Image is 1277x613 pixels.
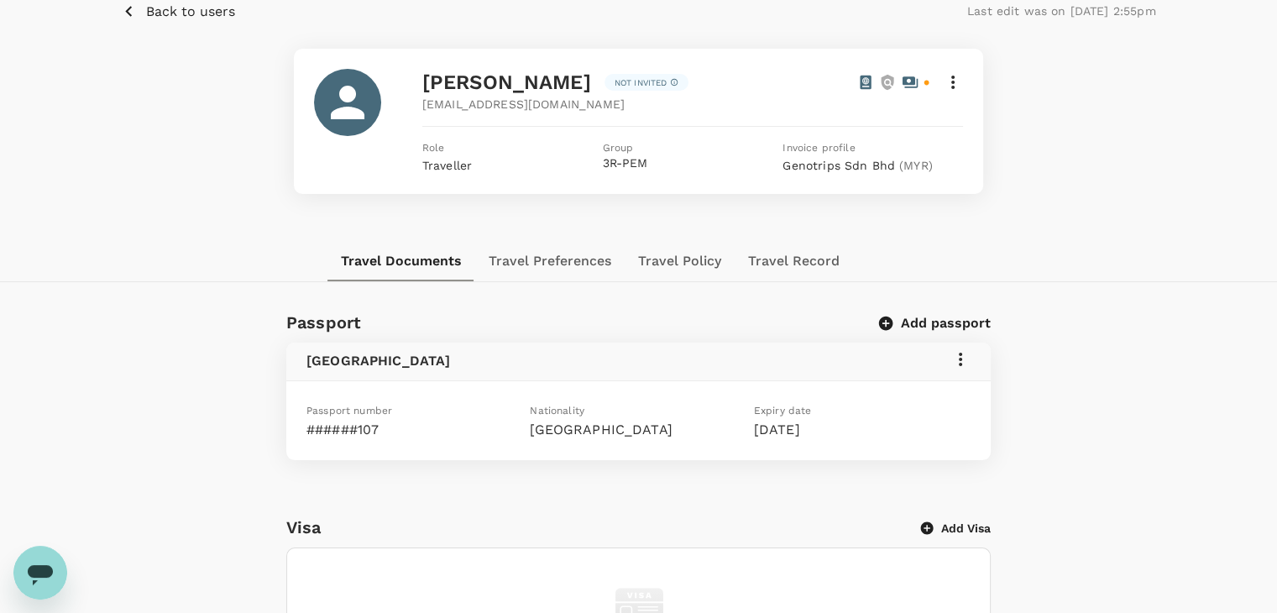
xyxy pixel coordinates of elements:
[422,159,472,172] span: Traveller
[13,546,67,600] iframe: Button to launch messaging window
[286,514,921,541] h6: Visa
[941,520,991,537] p: Add Visa
[327,241,475,281] button: Travel Documents
[754,420,971,440] p: [DATE]
[921,520,991,537] button: Add Visa
[603,140,783,157] span: Group
[625,241,735,281] button: Travel Policy
[967,3,1156,19] p: Last edit was on [DATE] 2:55pm
[530,420,746,440] p: [GEOGRAPHIC_DATA]
[306,349,451,373] h6: [GEOGRAPHIC_DATA]
[603,157,647,170] button: 3R-PEM
[146,3,235,19] span: Back to users
[475,241,625,281] button: Travel Preferences
[306,405,392,417] span: Passport number
[615,76,667,89] p: Not invited
[754,405,812,417] span: Expiry date
[782,157,963,174] p: Genotrips Sdn Bhd
[881,315,991,332] button: Add passport
[735,241,853,281] button: Travel Record
[286,309,361,336] h6: Passport
[782,140,963,157] span: Invoice profile
[422,140,603,157] span: Role
[530,405,584,417] span: Nationality
[306,420,523,440] p: ######107
[899,159,933,172] span: ( MYR )
[422,71,591,94] span: [PERSON_NAME]
[122,1,235,22] button: Back to users
[422,96,625,113] span: [EMAIL_ADDRESS][DOMAIN_NAME]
